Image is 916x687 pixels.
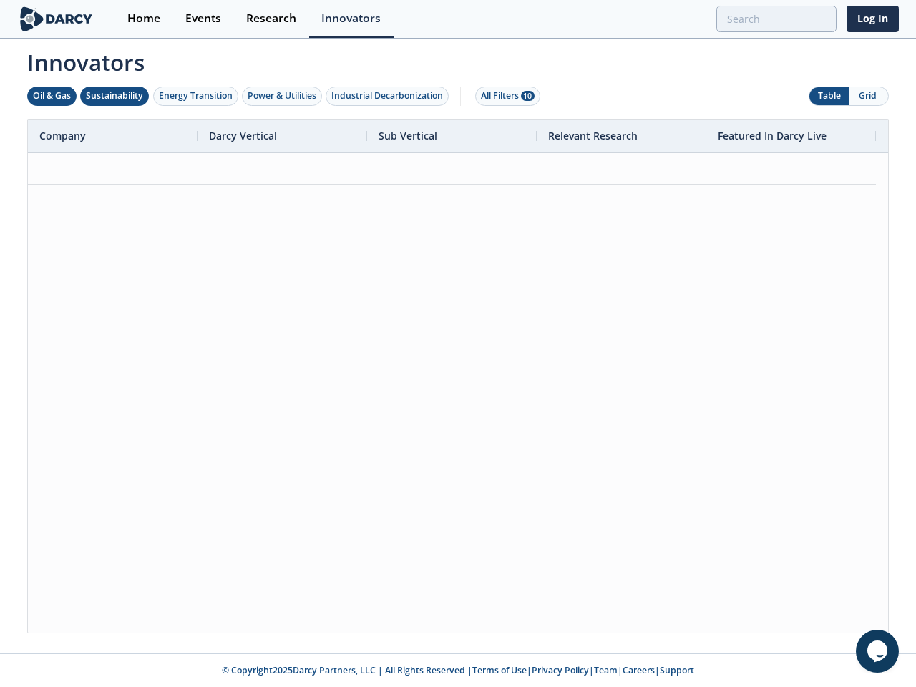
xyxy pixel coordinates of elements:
[326,87,449,106] button: Industrial Decarbonization
[716,6,837,32] input: Advanced Search
[475,87,540,106] button: All Filters 10
[379,129,437,142] span: Sub Vertical
[248,89,316,102] div: Power & Utilities
[481,89,535,102] div: All Filters
[80,87,149,106] button: Sustainability
[856,630,902,673] iframe: chat widget
[472,664,527,676] a: Terms of Use
[39,129,86,142] span: Company
[521,91,535,101] span: 10
[242,87,322,106] button: Power & Utilities
[809,87,849,105] button: Table
[153,87,238,106] button: Energy Transition
[331,89,443,102] div: Industrial Decarbonization
[127,13,160,24] div: Home
[548,129,638,142] span: Relevant Research
[594,664,618,676] a: Team
[532,664,589,676] a: Privacy Policy
[849,87,888,105] button: Grid
[718,129,827,142] span: Featured In Darcy Live
[86,89,143,102] div: Sustainability
[20,664,896,677] p: © Copyright 2025 Darcy Partners, LLC | All Rights Reserved | | | | |
[185,13,221,24] div: Events
[321,13,381,24] div: Innovators
[27,87,77,106] button: Oil & Gas
[246,13,296,24] div: Research
[847,6,899,32] a: Log In
[33,89,71,102] div: Oil & Gas
[159,89,233,102] div: Energy Transition
[660,664,694,676] a: Support
[209,129,277,142] span: Darcy Vertical
[17,6,95,31] img: logo-wide.svg
[623,664,655,676] a: Careers
[17,40,899,79] span: Innovators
